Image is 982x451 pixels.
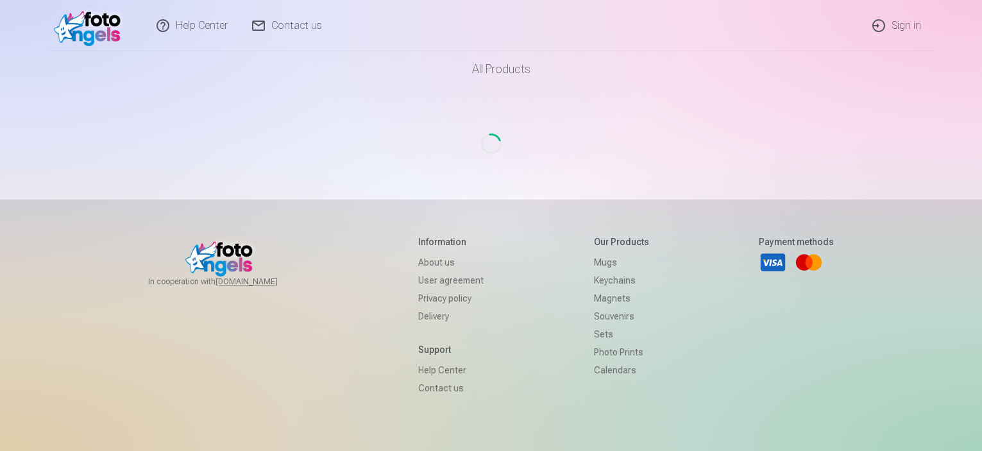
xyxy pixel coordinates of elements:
img: /v1 [54,5,128,46]
a: About us [418,253,484,271]
h5: Payment methods [759,235,834,248]
a: Mugs [594,253,649,271]
a: Visa [759,248,787,277]
a: Magnets [594,289,649,307]
a: Keychains [594,271,649,289]
h5: Our products [594,235,649,248]
span: In cooperation with [148,277,309,287]
a: All products [436,51,546,87]
a: Privacy policy [418,289,484,307]
a: Mastercard [795,248,823,277]
a: Photo prints [594,343,649,361]
a: User agreement [418,271,484,289]
a: Delivery [418,307,484,325]
h5: Information [418,235,484,248]
a: Sets [594,325,649,343]
a: Souvenirs [594,307,649,325]
a: Help Center [418,361,484,379]
a: Calendars [594,361,649,379]
a: Contact us [418,379,484,397]
a: [DOMAIN_NAME] [216,277,309,287]
h5: Support [418,343,484,356]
